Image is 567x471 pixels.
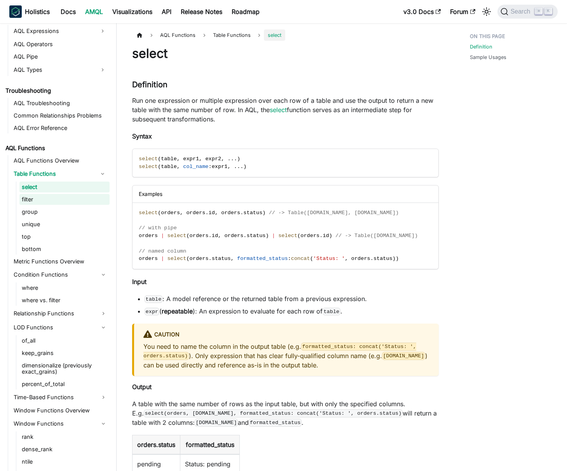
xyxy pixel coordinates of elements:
a: Relationship Functions [11,307,110,320]
span: , [199,156,202,162]
span: ( [158,164,161,170]
span: select [139,156,158,162]
span: id [323,233,329,239]
p: Run one expression or multiple expression over each row of a table and use the output to return a... [132,96,439,124]
span: | [161,233,164,239]
span: ) [243,164,246,170]
span: ( [186,233,189,239]
span: orders [139,233,158,239]
span: orders [190,233,209,239]
a: AQL Types [11,64,96,76]
span: id [209,210,215,216]
a: top [19,231,110,242]
span: col_name [183,164,208,170]
span: expr1 [212,164,228,170]
span: . [240,164,243,170]
button: Switch between dark and light mode (currently light mode) [480,5,493,18]
span: formatted_status [237,256,288,261]
a: select [270,106,287,114]
span: , [231,256,234,261]
a: Home page [132,29,147,41]
span: . [209,256,212,261]
a: LOD Functions [11,321,110,334]
a: Docs [56,5,80,18]
li: : A model reference or the returned table from a previous expression. [145,294,439,303]
span: . [228,156,231,162]
code: table [145,295,162,303]
span: . [209,233,212,239]
span: select [139,164,158,170]
span: expr2 [205,156,221,162]
h3: Definition [132,80,439,90]
button: Search (Command+K) [497,5,558,19]
strong: Syntax [132,132,152,140]
span: select [278,233,297,239]
li: ( ): An expression to evaluate for each row of . [145,306,439,316]
span: , [180,210,183,216]
span: orders [139,256,158,261]
span: ) [329,233,332,239]
kbd: ⌘ [535,8,543,15]
span: . [240,210,243,216]
img: Holistics [9,5,22,18]
a: dense_rank [19,444,110,455]
span: . [237,164,240,170]
code: select(orders, [DOMAIN_NAME], formatted_status: concat('Status: ', orders.status) [144,409,403,417]
span: | [272,233,275,239]
span: , [177,156,180,162]
span: ( [186,256,189,261]
nav: Breadcrumbs [132,29,439,41]
a: rank [19,431,110,442]
a: Definition [470,43,492,50]
span: status [243,210,262,216]
h1: select [132,46,439,61]
a: ntile [19,456,110,467]
span: // -> Table([DOMAIN_NAME]) [335,233,418,239]
a: Forum [445,5,480,18]
a: keep_grains [19,348,110,358]
div: caution [143,330,429,340]
span: ( [158,210,161,216]
code: expr [145,308,159,315]
span: , [228,164,231,170]
span: Table Functions [213,32,251,38]
code: formatted_status: concat('Status: ', orders.status) [143,343,416,360]
span: // -> Table([DOMAIN_NAME], [DOMAIN_NAME]) [269,210,399,216]
code: formatted_status [249,419,302,426]
a: AQL Troubleshooting [11,98,110,109]
a: of_all [19,335,110,346]
span: status [373,256,393,261]
span: // with pipe [139,225,177,231]
div: Examples [133,185,438,203]
span: orders [300,233,319,239]
span: // named column [139,248,186,254]
a: Condition Functions [11,268,110,281]
a: AMQL [80,5,108,18]
span: , [218,233,221,239]
span: , [345,256,348,261]
span: , [221,156,224,162]
span: ) [393,256,396,261]
a: Roadmap [227,5,264,18]
a: group [19,206,110,217]
p: You need to name the column in the output table (e.g. ). Only expression that has clear fully-qua... [143,342,429,370]
span: id [212,233,218,239]
p: A table with the same number of rows as the input table, but with only the specified columns. E.g... [132,399,439,427]
a: AQL Operators [11,39,110,50]
a: Table Functions [209,29,255,41]
span: orders [224,233,243,239]
a: where vs. filter [19,295,110,306]
a: percent_of_total [19,379,110,390]
a: AQL Functions Overview [11,155,110,166]
span: 'Status: ' [313,256,345,261]
span: Search [508,8,535,15]
a: bottom [19,244,110,255]
span: . [205,210,208,216]
th: formatted_status [180,435,240,454]
a: dimensionalize (previously exact_grains) [19,360,110,377]
code: table [323,308,340,315]
span: select [139,210,158,216]
a: AQL Error Reference [11,123,110,133]
span: orders [161,210,180,216]
span: orders [190,256,209,261]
